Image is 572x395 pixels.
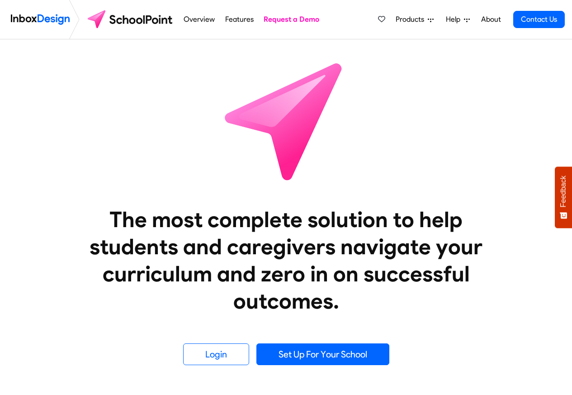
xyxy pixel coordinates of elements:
[205,39,368,202] img: icon_schoolpoint.svg
[181,10,217,29] a: Overview
[513,11,565,28] a: Contact Us
[555,167,572,228] button: Feedback - Show survey
[261,10,322,29] a: Request a Demo
[559,176,567,207] span: Feedback
[256,343,389,365] a: Set Up For Your School
[478,10,503,29] a: About
[83,9,179,30] img: schoolpoint logo
[442,10,473,29] a: Help
[392,10,437,29] a: Products
[222,10,256,29] a: Features
[396,14,428,25] span: Products
[183,343,249,365] a: Login
[71,206,501,314] heading: The most complete solution to help students and caregivers navigate your curriculum and zero in o...
[446,14,464,25] span: Help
